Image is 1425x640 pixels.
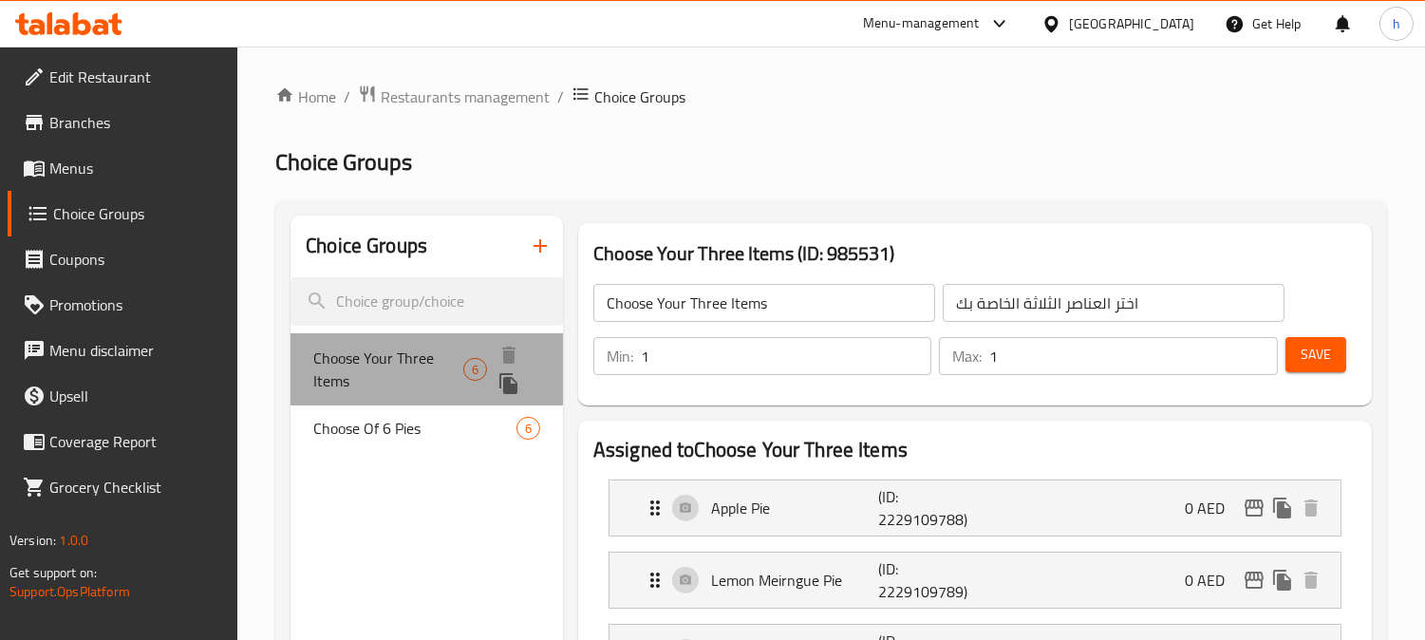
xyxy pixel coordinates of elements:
span: 6 [464,361,486,379]
span: Grocery Checklist [49,476,223,499]
p: 0 AED [1185,569,1240,592]
a: Coverage Report [8,419,238,464]
a: Restaurants management [358,85,550,109]
p: Apple Pie [711,497,878,519]
span: Choice Groups [53,202,223,225]
span: Version: [9,528,56,553]
a: Menus [8,145,238,191]
span: 6 [517,420,539,438]
p: Lemon Meirngue Pie [711,569,878,592]
div: Menu-management [863,12,980,35]
div: Expand [609,480,1341,536]
span: 1.0.0 [59,528,88,553]
nav: breadcrumb [275,85,1387,109]
a: Branches [8,100,238,145]
input: search [291,277,563,326]
span: Choice Groups [594,85,685,108]
span: Menu disclaimer [49,339,223,362]
a: Upsell [8,373,238,419]
a: Home [275,85,336,108]
p: Min: [607,345,633,367]
a: Grocery Checklist [8,464,238,510]
span: Coverage Report [49,430,223,453]
button: duplicate [1268,566,1297,594]
span: Choice Groups [275,141,412,183]
h2: Assigned to Choose Your Three Items [593,436,1357,464]
span: Choose Of 6 Pies [313,417,516,440]
div: Expand [609,553,1341,608]
a: Coupons [8,236,238,282]
button: duplicate [1268,494,1297,522]
span: Get support on: [9,560,97,585]
p: Max: [952,345,982,367]
li: Expand [593,544,1357,616]
a: Edit Restaurant [8,54,238,100]
h2: Choice Groups [306,232,427,260]
span: Save [1301,343,1331,367]
button: delete [1297,566,1325,594]
span: Choose Your Three Items [313,347,463,392]
span: Menus [49,157,223,179]
button: edit [1240,494,1268,522]
p: 0 AED [1185,497,1240,519]
div: Choices [463,358,487,381]
div: Choose Your Three Items6deleteduplicate [291,333,563,405]
button: edit [1240,566,1268,594]
h3: Choose Your Three Items (ID: 985531) [593,238,1357,269]
a: Choice Groups [8,191,238,236]
li: / [557,85,564,108]
a: Promotions [8,282,238,328]
p: (ID: 2229109788) [878,485,990,531]
li: Expand [593,472,1357,544]
div: Choose Of 6 Pies6 [291,405,563,451]
a: Support.OpsPlatform [9,579,130,604]
span: Promotions [49,293,223,316]
span: h [1393,13,1400,34]
div: Choices [516,417,540,440]
span: Coupons [49,248,223,271]
button: delete [1297,494,1325,522]
button: Save [1285,337,1346,372]
div: [GEOGRAPHIC_DATA] [1069,13,1194,34]
span: Restaurants management [381,85,550,108]
span: Edit Restaurant [49,66,223,88]
span: Branches [49,111,223,134]
p: (ID: 2229109789) [878,557,990,603]
button: duplicate [495,369,523,398]
span: Upsell [49,385,223,407]
a: Menu disclaimer [8,328,238,373]
li: / [344,85,350,108]
button: delete [495,341,523,369]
